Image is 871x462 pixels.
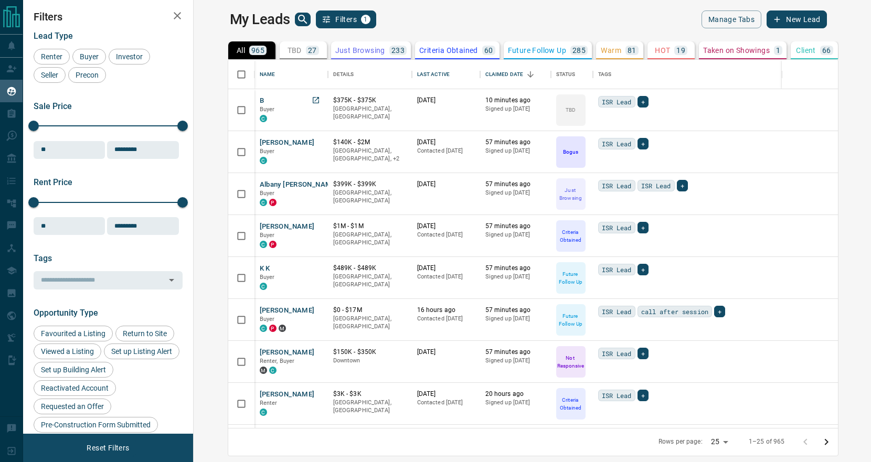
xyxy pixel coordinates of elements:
span: Renter [37,52,66,61]
div: Set up Listing Alert [104,343,179,359]
div: mrloft.ca [279,325,286,332]
h1: My Leads [230,11,290,28]
span: + [681,180,684,191]
span: ISR Lead [602,96,632,107]
span: Set up Building Alert [37,366,110,374]
button: [PERSON_NAME] [260,138,315,148]
div: Details [333,60,354,89]
p: All [237,47,245,54]
div: Claimed Date [480,60,551,89]
div: + [638,348,649,359]
button: [PERSON_NAME] [260,222,315,232]
p: Warm [601,47,621,54]
div: + [638,222,649,233]
p: 81 [628,47,636,54]
div: Tags [598,60,612,89]
div: Precon [68,67,106,83]
span: + [641,390,645,401]
span: ISR Lead [602,222,632,233]
p: Client [796,47,815,54]
p: Contacted [DATE] [417,231,475,239]
p: Contacted [DATE] [417,273,475,281]
p: Signed up [DATE] [485,315,546,323]
div: Last Active [412,60,480,89]
span: ISR Lead [602,180,632,191]
span: Sale Price [34,101,72,111]
p: 60 [484,47,493,54]
span: Rent Price [34,177,72,187]
div: Status [556,60,576,89]
div: mrloft.ca [260,367,267,374]
p: 20 hours ago [485,390,546,399]
p: Downtown [333,357,407,365]
span: ISR Lead [602,348,632,359]
p: HOT [655,47,670,54]
div: condos.ca [260,115,267,122]
div: + [714,306,725,317]
p: $399K - $399K [333,180,407,189]
button: [PERSON_NAME] [260,390,315,400]
p: $1M - $1M [333,222,407,231]
span: Opportunity Type [34,308,98,318]
div: condos.ca [260,283,267,290]
p: [GEOGRAPHIC_DATA], [GEOGRAPHIC_DATA] [333,105,407,121]
span: Buyer [260,316,275,323]
button: Manage Tabs [702,10,761,28]
div: Pre-Construction Form Submitted [34,417,158,433]
button: [PERSON_NAME] [260,306,315,316]
div: Renter [34,49,70,65]
p: 16 hours ago [417,306,475,315]
p: Contacted [DATE] [417,315,475,323]
span: + [641,264,645,275]
span: + [718,306,721,317]
span: Buyer [76,52,102,61]
p: $3K - $3K [333,390,407,399]
span: + [641,222,645,233]
span: Precon [72,71,102,79]
p: Future Follow Up [557,312,585,328]
button: Reset Filters [80,439,136,457]
span: Buyer [260,232,275,239]
button: Open [164,273,179,287]
div: Viewed a Listing [34,343,101,359]
div: + [638,138,649,149]
p: Future Follow Up [557,270,585,286]
div: + [638,264,649,275]
div: Set up Building Alert [34,362,113,378]
span: Renter, Buyer [260,358,295,364]
div: property.ca [269,199,277,206]
p: Not Responsive [557,354,585,370]
p: [GEOGRAPHIC_DATA], [GEOGRAPHIC_DATA] [333,315,407,331]
span: + [641,96,645,107]
h2: Filters [34,10,183,23]
p: Future Follow Up [508,47,566,54]
p: 19 [676,47,685,54]
p: 27 [308,47,317,54]
span: Set up Listing Alert [108,347,176,356]
p: Rows per page: [658,437,703,446]
span: Favourited a Listing [37,329,109,338]
div: Investor [109,49,150,65]
div: Buyer [72,49,106,65]
button: [PERSON_NAME] [260,348,315,358]
div: condos.ca [260,325,267,332]
p: 57 minutes ago [485,180,546,189]
span: call after session [641,306,708,317]
p: Signed up [DATE] [485,189,546,197]
p: [DATE] [417,180,475,189]
p: Signed up [DATE] [485,147,546,155]
p: Signed up [DATE] [485,357,546,365]
button: Go to next page [816,432,837,453]
p: Signed up [DATE] [485,231,546,239]
div: Requested an Offer [34,399,111,414]
p: 10 minutes ago [485,96,546,105]
p: 57 minutes ago [485,138,546,147]
span: + [641,348,645,359]
a: Open in New Tab [309,93,323,107]
span: Reactivated Account [37,384,112,392]
p: [GEOGRAPHIC_DATA], [GEOGRAPHIC_DATA] [333,399,407,415]
span: 1 [362,16,369,23]
p: 57 minutes ago [485,348,546,357]
p: [DATE] [417,390,475,399]
p: Contacted [DATE] [417,399,475,407]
